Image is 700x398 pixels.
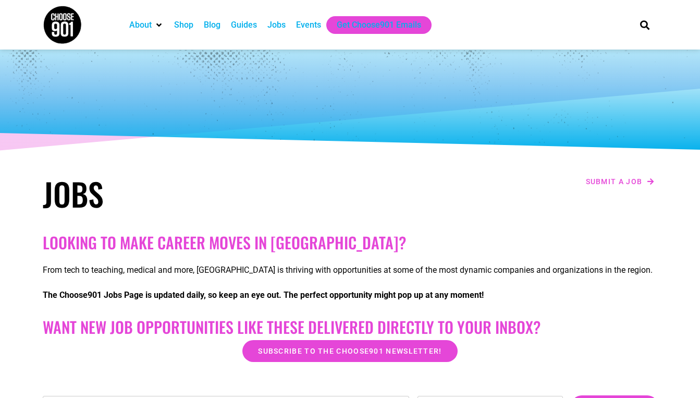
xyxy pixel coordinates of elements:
a: Guides [231,19,257,31]
div: Search [636,16,653,33]
a: About [129,19,152,31]
h2: Want New Job Opportunities like these Delivered Directly to your Inbox? [43,318,658,336]
a: Blog [204,19,220,31]
a: Jobs [267,19,286,31]
a: Subscribe to the Choose901 newsletter! [242,340,457,362]
span: Subscribe to the Choose901 newsletter! [258,347,441,355]
a: Shop [174,19,193,31]
div: About [124,16,169,34]
h2: Looking to make career moves in [GEOGRAPHIC_DATA]? [43,233,658,252]
a: Get Choose901 Emails [337,19,421,31]
span: Submit a job [586,178,643,185]
h1: Jobs [43,175,345,212]
nav: Main nav [124,16,622,34]
a: Events [296,19,321,31]
strong: The Choose901 Jobs Page is updated daily, so keep an eye out. The perfect opportunity might pop u... [43,290,484,300]
a: Submit a job [583,175,658,188]
p: From tech to teaching, medical and more, [GEOGRAPHIC_DATA] is thriving with opportunities at some... [43,264,658,276]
